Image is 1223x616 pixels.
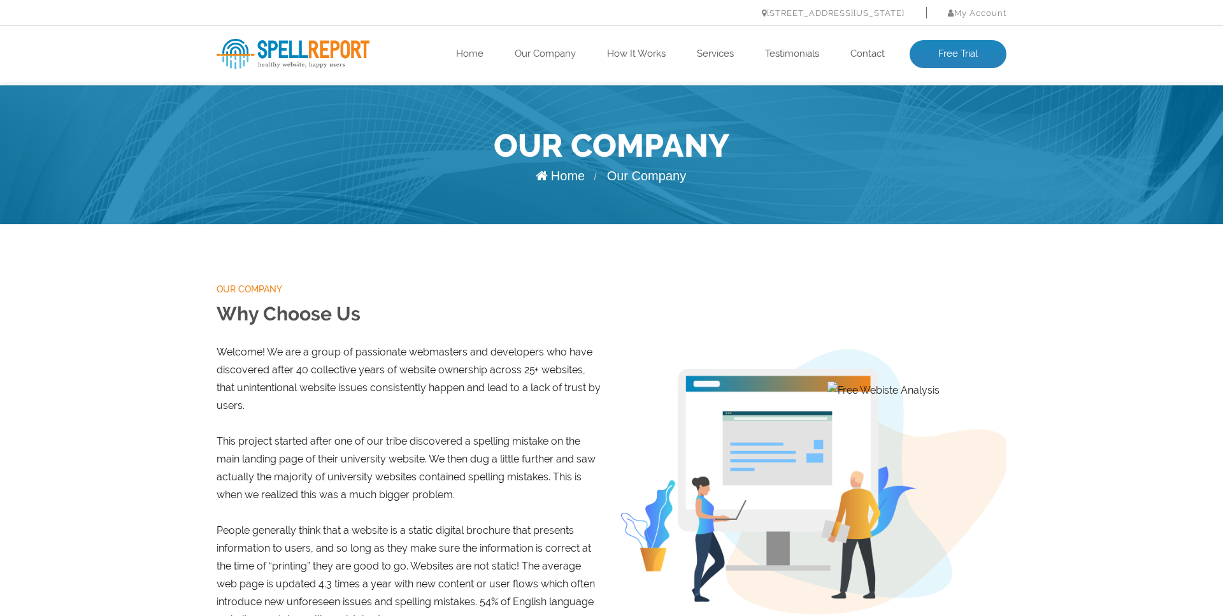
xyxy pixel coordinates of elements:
p: Welcome! We are a group of passionate webmasters and developers who have discovered after 40 coll... [217,343,602,415]
span: Our Company [607,169,687,183]
a: Home [536,169,585,183]
span: our company [217,282,602,297]
p: This project started after one of our tribe discovered a spelling mistake on the main landing pag... [217,433,602,504]
img: Free Webiste Analysis [827,467,940,485]
span: / [594,171,596,182]
img: search-desktop-new [621,349,1006,615]
h1: Our Company [217,124,1006,168]
h2: Why Choose Us [217,297,602,331]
